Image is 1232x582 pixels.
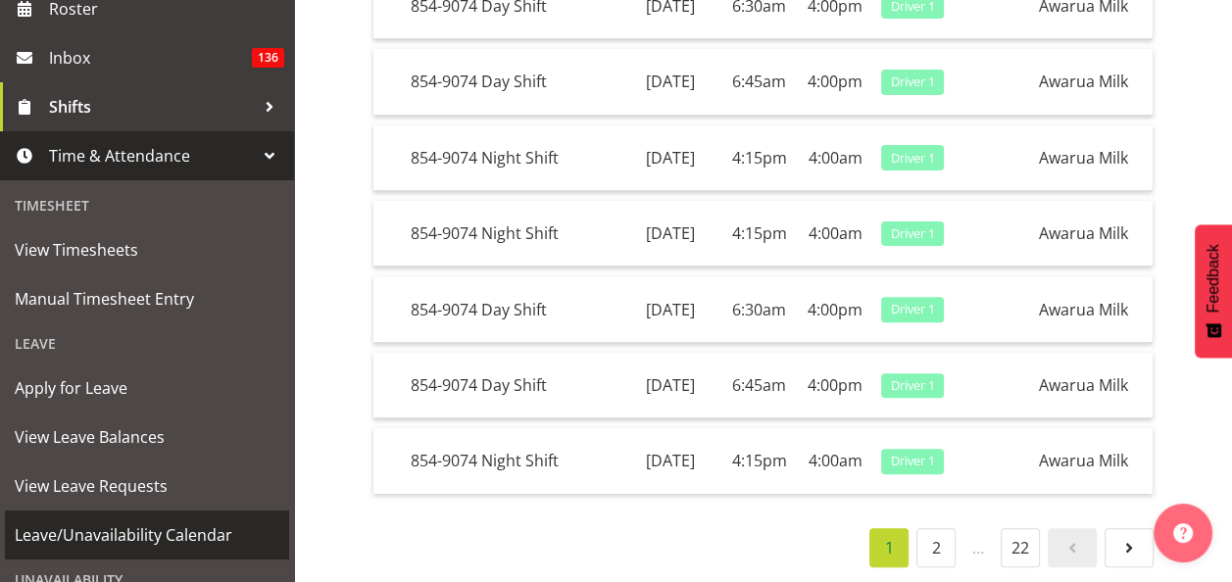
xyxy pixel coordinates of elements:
td: 4:00am [797,428,873,493]
td: 6:45am [721,353,798,418]
td: 4:15pm [721,428,798,493]
span: Driver 1 [891,376,935,395]
td: 854-9074 Day Shift [403,353,619,418]
td: [DATE] [619,353,720,418]
td: 4:00am [797,125,873,191]
span: Inbox [49,43,252,73]
td: [DATE] [619,125,720,191]
td: 6:30am [721,276,798,342]
span: Driver 1 [891,73,935,91]
span: 136 [252,48,284,68]
td: 4:00am [797,201,873,267]
span: View Leave Requests [15,471,279,501]
td: [DATE] [619,276,720,342]
td: 4:00pm [797,276,873,342]
a: Manual Timesheet Entry [5,274,289,323]
a: 22 [1001,528,1040,567]
td: 4:15pm [721,201,798,267]
td: Awarua Milk [1031,428,1153,493]
a: View Leave Balances [5,412,289,461]
img: help-xxl-2.png [1173,523,1193,543]
span: View Leave Balances [15,422,279,452]
div: Timesheet [5,185,289,225]
td: Awarua Milk [1031,49,1153,115]
td: [DATE] [619,201,720,267]
a: 2 [916,528,956,567]
td: Awarua Milk [1031,125,1153,191]
a: Apply for Leave [5,364,289,412]
span: Driver 1 [891,149,935,168]
td: 854-9074 Night Shift [403,201,619,267]
span: Time & Attendance [49,141,255,170]
span: Shifts [49,92,255,121]
td: Awarua Milk [1031,276,1153,342]
a: View Timesheets [5,225,289,274]
a: View Leave Requests [5,461,289,510]
td: 6:45am [721,49,798,115]
a: Leave/Unavailability Calendar [5,510,289,559]
td: 854-9074 Day Shift [403,276,619,342]
td: [DATE] [619,428,720,493]
span: Driver 1 [891,224,935,243]
td: 4:00pm [797,353,873,418]
td: 4:00pm [797,49,873,115]
span: View Timesheets [15,235,279,265]
td: 854-9074 Night Shift [403,125,619,191]
div: Leave [5,323,289,364]
td: Awarua Milk [1031,353,1153,418]
td: 854-9074 Night Shift [403,428,619,493]
td: [DATE] [619,49,720,115]
td: 4:15pm [721,125,798,191]
span: Feedback [1205,244,1222,313]
span: Manual Timesheet Entry [15,284,279,314]
span: Driver 1 [891,300,935,318]
button: Feedback - Show survey [1195,224,1232,358]
td: 854-9074 Day Shift [403,49,619,115]
td: Awarua Milk [1031,201,1153,267]
span: Apply for Leave [15,373,279,403]
span: Leave/Unavailability Calendar [15,520,279,550]
span: Driver 1 [891,452,935,470]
